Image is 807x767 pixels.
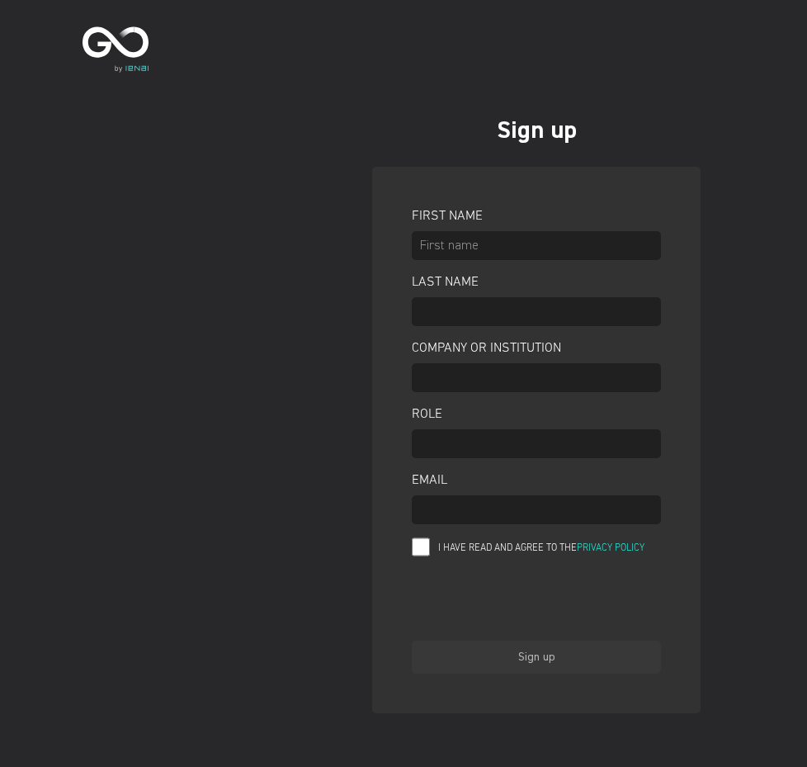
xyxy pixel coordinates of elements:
[438,541,661,557] label: I have read and agree to the
[83,17,149,83] img: image
[412,570,661,632] iframe: Widget containing checkbox for hCaptcha security challenge
[412,339,661,355] label: Company or Institution
[389,113,684,150] p: Sign up
[412,206,661,223] label: First name
[577,541,644,556] a: Privacy Policy
[412,405,661,421] label: Role
[412,471,661,487] label: Email
[412,231,661,260] input: First name
[412,272,661,289] label: Last name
